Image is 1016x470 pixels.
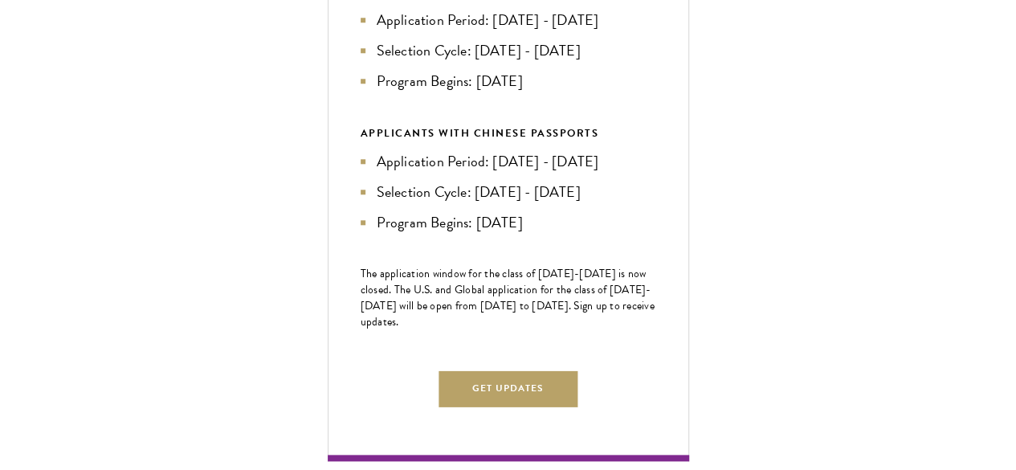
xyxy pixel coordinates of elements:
li: Selection Cycle: [DATE] - [DATE] [361,39,656,62]
button: Get Updates [439,370,578,407]
li: Application Period: [DATE] - [DATE] [361,150,656,173]
div: APPLICANTS WITH CHINESE PASSPORTS [361,125,656,142]
span: The application window for the class of [DATE]-[DATE] is now closed. The U.S. and Global applicat... [361,265,655,330]
li: Program Begins: [DATE] [361,70,656,92]
li: Selection Cycle: [DATE] - [DATE] [361,181,656,203]
li: Application Period: [DATE] - [DATE] [361,9,656,31]
li: Program Begins: [DATE] [361,211,656,234]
